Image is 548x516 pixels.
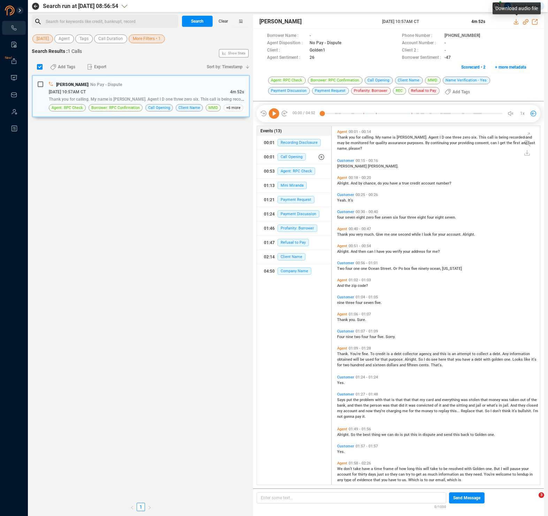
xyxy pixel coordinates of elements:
span: And [337,283,345,288]
span: you [386,249,393,254]
span: debt. [493,352,502,356]
span: have [390,181,399,186]
span: Yes. [337,381,345,385]
span: four [427,215,435,220]
span: address [411,249,426,254]
span: Thank you for calling. My name is [PERSON_NAME]. Agent I D one three zero six. This call is being... [49,96,249,102]
span: this [440,352,448,356]
span: Company Name [277,267,311,275]
div: [PERSON_NAME]| No Pay - Dispute[DATE] 10:57AM CT4m 52sThank you for calling. My name is [PERSON_N... [32,75,250,117]
div: 01:47 [264,237,275,248]
span: name [382,135,393,140]
span: your [438,232,447,237]
span: Call Opening [277,153,306,161]
span: you [455,357,462,362]
span: have [462,357,471,362]
span: Alright. [337,181,351,186]
span: Clear [219,16,228,27]
span: true [402,181,410,186]
span: Refusal to Pay [277,239,309,246]
span: that [391,403,399,408]
span: four [370,335,378,339]
button: [DATE] [32,34,53,43]
button: Show Stats [219,49,249,57]
span: Agent [428,135,440,140]
span: that [447,357,455,362]
div: 00:53 [264,166,275,177]
span: And [351,249,358,254]
span: three [345,300,356,305]
span: collect [477,352,489,356]
span: Four [337,335,346,339]
span: Sure. [357,318,366,322]
span: that [396,398,404,402]
div: 00:01 [264,137,275,148]
span: that [412,398,420,402]
span: four [337,215,345,220]
span: Looks [512,357,524,362]
span: while [412,232,422,237]
span: first [513,141,521,145]
span: Scorecard • 2 [461,62,486,73]
span: [PERSON_NAME] [56,82,88,87]
span: nine [337,300,345,305]
span: can [490,141,498,145]
span: Payment Discussion [277,210,319,218]
span: that [381,357,389,362]
span: convicted [417,403,434,408]
span: did [399,403,405,408]
span: zero [366,215,375,220]
span: More Filters • 1 [133,34,161,43]
span: is [448,352,452,356]
span: information [510,352,530,356]
span: out [520,398,527,402]
button: Agent [54,34,74,43]
span: Show Stats [228,11,245,95]
span: continuing [431,141,450,145]
span: one [445,135,452,140]
span: I [440,135,442,140]
span: for [432,232,438,237]
button: 00:01Recording Disclosure [257,136,331,150]
span: be [345,141,351,145]
span: debt [394,352,403,356]
span: the [531,398,537,402]
a: New! [10,58,17,65]
span: Alright. [337,249,351,254]
span: calling. [362,135,375,140]
span: six. [471,135,479,140]
span: Agent: RPC Check [52,104,83,111]
span: and [347,403,355,408]
span: fine. [362,352,370,356]
span: five. [378,335,386,339]
span: box [404,266,411,271]
button: 00:01Call Opening [257,150,331,164]
span: [DATE] 10:57AM CT [49,89,86,94]
span: [PERSON_NAME]. [397,135,428,140]
span: hundred [350,363,365,367]
span: consent, [475,141,490,145]
span: four [356,300,364,305]
span: monitored [351,141,370,145]
span: the [345,283,351,288]
button: Tags [75,34,93,43]
span: can [367,249,374,254]
span: MMD [208,104,218,111]
span: taken [509,398,520,402]
span: five. [375,300,382,305]
button: 01:47Refusal to Pay [257,236,331,250]
span: stolen [469,398,481,402]
span: I [424,357,426,362]
span: Or [393,266,398,271]
button: More Filters • 1 [129,34,165,43]
span: [DATE] [37,34,49,43]
span: for [356,135,362,140]
span: my [420,398,426,402]
span: that [383,398,391,402]
span: Po [398,266,404,271]
span: Two [337,266,345,271]
li: Visuals [2,71,26,85]
span: have [376,249,386,254]
span: five [411,266,418,271]
span: code? [358,283,368,288]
